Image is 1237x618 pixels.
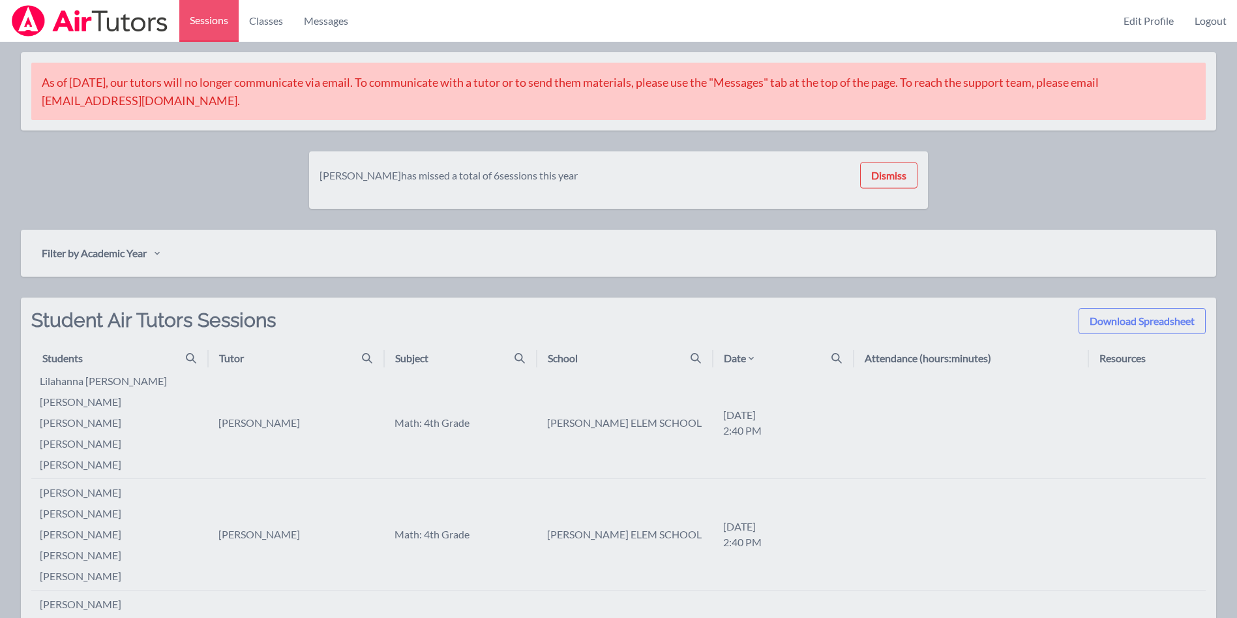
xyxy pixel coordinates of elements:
[1099,350,1146,366] div: Resources
[320,168,578,183] div: [PERSON_NAME] has missed a total of 6 sessions this year
[865,350,991,366] div: Attendance (hours:minutes)
[548,350,578,366] div: School
[40,373,207,389] li: lilahanna [PERSON_NAME]
[713,479,854,591] td: [DATE] 2:40 PM
[40,568,207,584] li: [PERSON_NAME]
[40,415,207,431] li: [PERSON_NAME]
[537,367,713,479] td: [PERSON_NAME] ELEM SCHOOL
[40,548,207,563] li: [PERSON_NAME]
[31,308,276,350] h2: Student Air Tutors Sessions
[40,394,207,410] li: [PERSON_NAME]
[31,63,1206,120] div: As of [DATE], our tutors will no longer communicate via email. To communicate with a tutor or to ...
[42,350,83,366] div: Students
[10,5,169,37] img: Airtutors Logo
[1079,308,1206,334] button: Download Spreadsheet
[40,485,207,501] li: [PERSON_NAME]
[40,596,207,612] li: [PERSON_NAME]
[208,367,384,479] td: [PERSON_NAME]
[40,506,207,521] li: [PERSON_NAME]
[724,350,756,366] div: Date
[537,479,713,591] td: [PERSON_NAME] ELEM SCHOOL
[395,350,428,366] div: Subject
[219,350,244,366] div: Tutor
[384,479,537,591] td: Math: 4th Grade
[384,367,537,479] td: Math: 4th Grade
[208,479,384,591] td: [PERSON_NAME]
[713,367,854,479] td: [DATE] 2:40 PM
[304,13,348,29] span: Messages
[860,162,917,189] button: Dismiss
[31,240,170,266] button: Filter by Academic Year
[40,457,207,472] li: [PERSON_NAME]
[40,436,207,452] li: [PERSON_NAME]
[40,527,207,542] li: [PERSON_NAME]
